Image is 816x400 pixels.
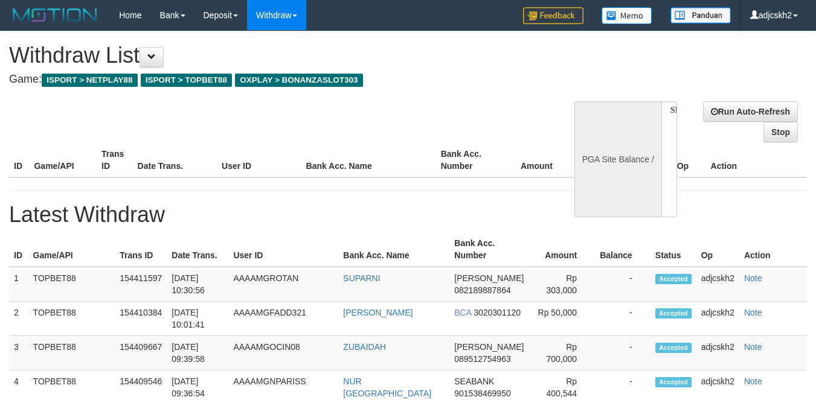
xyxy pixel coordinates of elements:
[167,232,228,267] th: Date Trans.
[530,302,595,336] td: Rp 50,000
[655,308,692,319] span: Accepted
[28,302,115,336] td: TOPBET88
[9,203,807,227] h1: Latest Withdraw
[28,267,115,302] td: TOPBET88
[28,232,115,267] th: Game/API
[9,336,28,370] td: 3
[9,232,28,267] th: ID
[574,101,661,217] div: PGA Site Balance /
[115,336,167,370] td: 154409667
[115,267,167,302] td: 154411597
[9,43,532,68] h1: Withdraw List
[9,6,101,24] img: MOTION_logo.png
[115,232,167,267] th: Trans ID
[744,273,762,283] a: Note
[454,308,471,317] span: BCA
[343,308,413,317] a: [PERSON_NAME]
[655,343,692,353] span: Accepted
[696,267,739,302] td: adjcskh2
[454,354,510,364] span: 089512754963
[744,342,762,352] a: Note
[744,308,762,317] a: Note
[595,302,651,336] td: -
[763,122,798,142] a: Stop
[228,267,338,302] td: AAAAMGROTAN
[454,285,510,295] span: 082189887864
[530,232,595,267] th: Amount
[9,302,28,336] td: 2
[167,302,228,336] td: [DATE] 10:01:41
[338,232,449,267] th: Bank Acc. Name
[739,232,807,267] th: Action
[672,143,706,177] th: Op
[651,232,696,267] th: Status
[595,232,651,267] th: Balance
[696,302,739,336] td: adjcskh2
[454,376,494,386] span: SEABANK
[530,336,595,370] td: Rp 700,000
[571,143,632,177] th: Balance
[9,267,28,302] td: 1
[602,7,652,24] img: Button%20Memo.svg
[133,143,217,177] th: Date Trans.
[696,232,739,267] th: Op
[141,74,232,87] span: ISPORT > TOPBET88
[97,143,133,177] th: Trans ID
[9,74,532,86] h4: Game:
[503,143,571,177] th: Amount
[670,7,731,24] img: panduan.png
[167,267,228,302] td: [DATE] 10:30:56
[42,74,138,87] span: ISPORT > NETPLAY88
[655,274,692,284] span: Accepted
[9,143,29,177] th: ID
[301,143,436,177] th: Bank Acc. Name
[703,101,798,122] a: Run Auto-Refresh
[217,143,301,177] th: User ID
[454,389,510,398] span: 901538469950
[436,143,504,177] th: Bank Acc. Number
[530,267,595,302] td: Rp 303,000
[696,336,739,370] td: adjcskh2
[474,308,521,317] span: 3020301120
[523,7,583,24] img: Feedback.jpg
[595,336,651,370] td: -
[706,143,807,177] th: Action
[343,342,386,352] a: ZUBAIDAH
[167,336,228,370] td: [DATE] 09:39:58
[115,302,167,336] td: 154410384
[744,376,762,386] a: Note
[28,336,115,370] td: TOPBET88
[343,273,380,283] a: SUPARNI
[29,143,97,177] th: Game/API
[655,377,692,387] span: Accepted
[595,267,651,302] td: -
[343,376,431,398] a: NUR [GEOGRAPHIC_DATA]
[228,232,338,267] th: User ID
[449,232,530,267] th: Bank Acc. Number
[235,74,363,87] span: OXPLAY > BONANZASLOT303
[454,342,524,352] span: [PERSON_NAME]
[228,336,338,370] td: AAAAMGOCIN08
[454,273,524,283] span: [PERSON_NAME]
[228,302,338,336] td: AAAAMGFADD321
